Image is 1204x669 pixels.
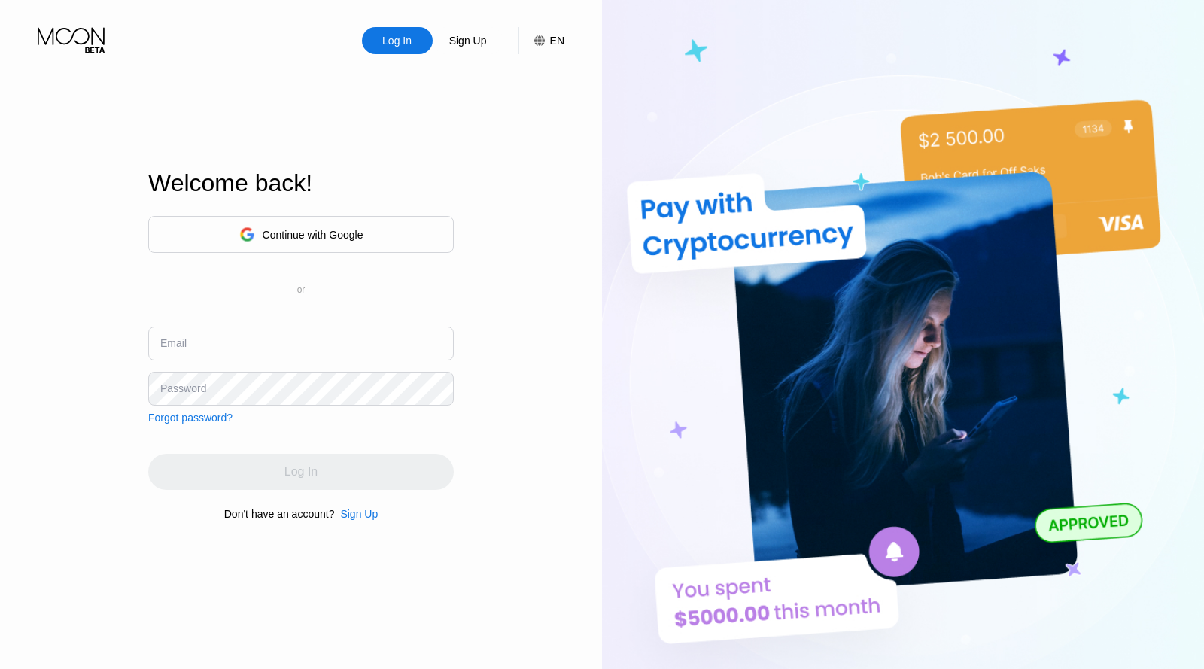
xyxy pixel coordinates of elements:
[263,229,363,241] div: Continue with Google
[160,337,187,349] div: Email
[362,27,433,54] div: Log In
[148,412,233,424] div: Forgot password?
[224,508,335,520] div: Don't have an account?
[297,284,306,295] div: or
[448,33,488,48] div: Sign Up
[550,35,564,47] div: EN
[433,27,503,54] div: Sign Up
[148,216,454,253] div: Continue with Google
[334,508,378,520] div: Sign Up
[340,508,378,520] div: Sign Up
[160,382,206,394] div: Password
[518,27,564,54] div: EN
[381,33,413,48] div: Log In
[148,169,454,197] div: Welcome back!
